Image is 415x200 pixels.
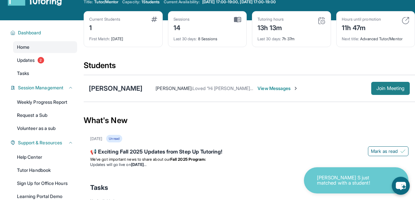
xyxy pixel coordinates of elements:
span: Updates [17,57,35,64]
button: Support & Resources [15,139,73,146]
span: Last 30 days : [257,36,281,41]
button: Session Management [15,84,73,91]
span: Last 30 days : [174,36,197,41]
span: Next title : [342,36,359,41]
img: Chevron-Right [293,86,298,91]
span: [PERSON_NAME] : [156,85,192,91]
div: 📢 Exciting Fall 2025 Updates from Step Up Tutoring! [90,148,408,157]
button: Join Meeting [371,82,410,95]
strong: Fall 2025 Program: [170,157,206,162]
a: Home [13,41,77,53]
span: Session Management [18,84,63,91]
div: Tutoring hours [257,17,284,22]
div: Current Students [89,17,120,22]
div: 13h 13m [257,22,284,32]
span: Support & Resources [18,139,62,146]
span: 2 [38,57,44,64]
a: Tutor Handbook [13,164,77,176]
span: Dashboard [18,29,41,36]
img: Mark as read [400,149,406,154]
img: card [318,17,325,25]
a: Volunteer as a sub [13,122,77,134]
button: Dashboard [15,29,73,36]
a: Help Center [13,151,77,163]
span: Loved “Hi [PERSON_NAME], just sending a reminder for our session [DATE] at 5” [192,85,359,91]
strong: [DATE] [131,162,146,167]
img: card [151,17,157,22]
a: Weekly Progress Report [13,96,77,108]
a: Tasks [13,67,77,79]
span: Join Meeting [376,86,405,90]
span: Home [17,44,29,50]
span: Mark as read [371,148,398,155]
span: First Match : [89,36,110,41]
button: chat-button [392,177,410,195]
button: Mark as read [368,146,408,156]
div: [DATE] [89,32,157,42]
div: Sessions [174,17,190,22]
span: We’ve got important news to share about our [90,157,170,162]
a: Sign Up for Office Hours [13,177,77,189]
div: Hours until promotion [342,17,381,22]
div: [PERSON_NAME] [89,84,142,93]
div: What's New [84,106,415,135]
div: Unread [106,135,122,142]
div: Advanced Tutor/Mentor [342,32,410,42]
div: 11h 47m [342,22,381,32]
li: Updates will go live on [90,162,408,167]
div: 1 [89,22,120,32]
div: 14 [174,22,190,32]
span: View Messages [257,85,298,92]
div: [DATE] [90,136,102,141]
span: Tasks [17,70,29,77]
div: 8 Sessions [174,32,241,42]
p: [PERSON_NAME] S just matched with a student! [317,175,382,186]
div: Students [84,60,415,75]
img: card [234,17,241,23]
img: card [402,17,409,25]
span: Tasks [90,183,108,192]
a: Updates2 [13,54,77,66]
a: Request a Sub [13,109,77,121]
div: 7h 37m [257,32,325,42]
